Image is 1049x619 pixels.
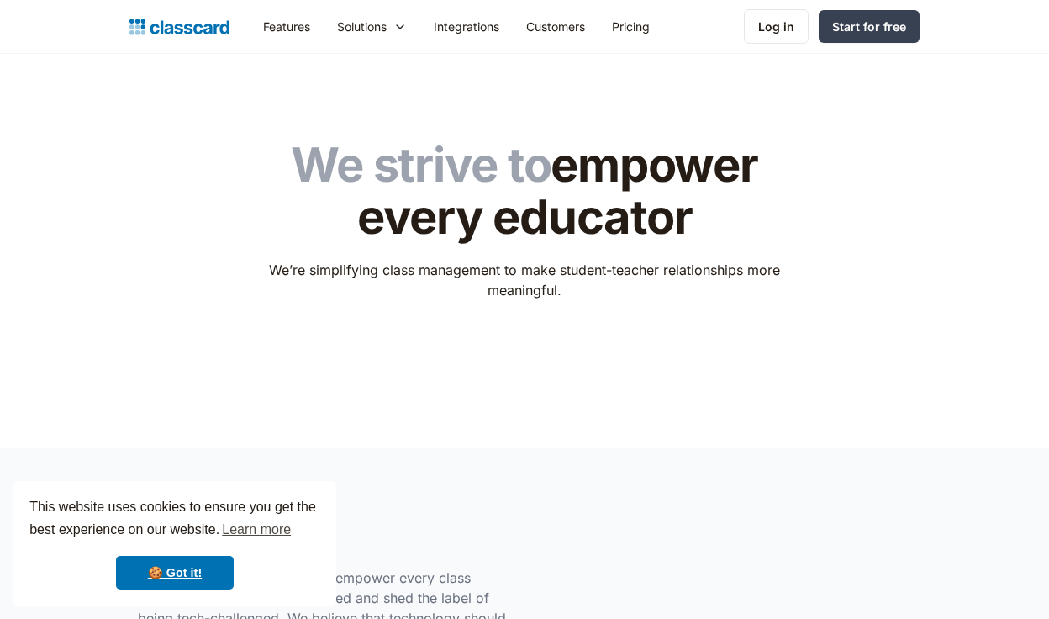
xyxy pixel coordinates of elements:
[129,15,229,39] a: home
[258,260,792,300] p: We’re simplifying class management to make student-teacher relationships more meaningful.
[324,8,420,45] div: Solutions
[420,8,513,45] a: Integrations
[513,8,598,45] a: Customers
[819,10,920,43] a: Start for free
[832,18,906,35] div: Start for free
[337,18,387,35] div: Solutions
[116,556,234,590] a: dismiss cookie message
[29,497,320,542] span: This website uses cookies to ensure you get the best experience on our website.
[250,8,324,45] a: Features
[291,136,551,193] span: We strive to
[598,8,663,45] a: Pricing
[219,517,293,542] a: learn more about cookies
[758,18,794,35] div: Log in
[258,140,792,243] h1: empower every educator
[744,9,809,44] a: Log in
[13,481,336,606] div: cookieconsent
